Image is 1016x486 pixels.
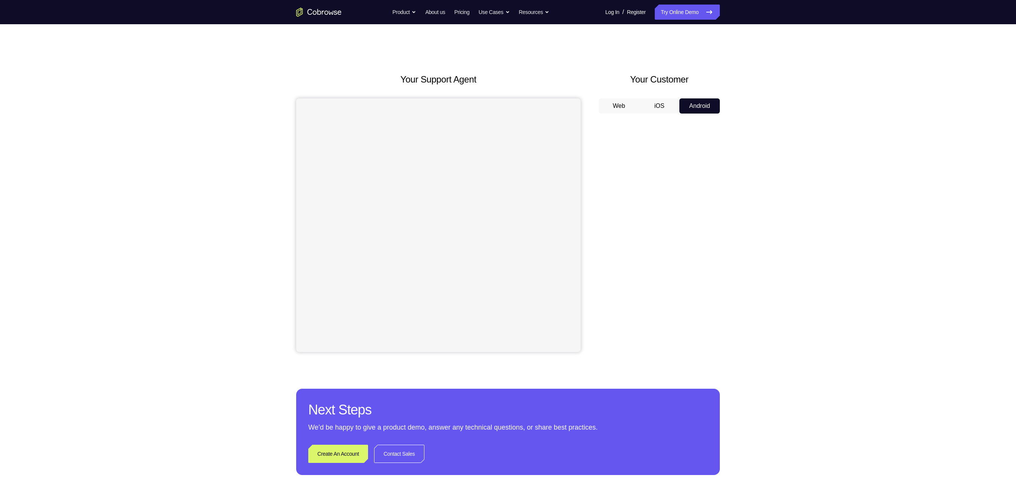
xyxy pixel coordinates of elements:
[478,5,510,20] button: Use Cases
[296,8,342,17] a: Go to the home page
[599,73,720,86] h2: Your Customer
[296,98,581,352] iframe: Agent
[655,5,720,20] a: Try Online Demo
[519,5,550,20] button: Resources
[599,98,639,114] button: Web
[308,445,368,463] a: Create An Account
[374,445,424,463] a: Contact Sales
[627,5,646,20] a: Register
[454,5,469,20] a: Pricing
[308,422,708,433] p: We’d be happy to give a product demo, answer any technical questions, or share best practices.
[296,73,581,86] h2: Your Support Agent
[425,5,445,20] a: About us
[605,5,619,20] a: Log In
[308,401,708,419] h2: Next Steps
[393,5,416,20] button: Product
[622,8,624,17] span: /
[679,98,720,114] button: Android
[639,98,680,114] button: iOS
